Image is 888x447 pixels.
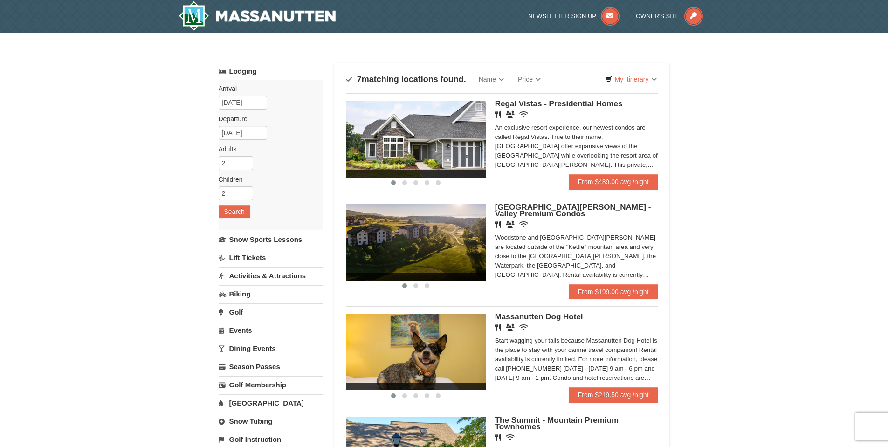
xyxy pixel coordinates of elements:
[495,123,658,170] div: An exclusive resort experience, our newest condos are called Regal Vistas. True to their name, [G...
[506,434,515,441] i: Wireless Internet (free)
[219,285,323,303] a: Biking
[495,233,658,280] div: Woodstone and [GEOGRAPHIC_DATA][PERSON_NAME] are located outside of the "Kettle" mountain area an...
[636,13,703,20] a: Owner's Site
[219,303,323,321] a: Golf
[219,205,250,218] button: Search
[219,413,323,430] a: Snow Tubing
[506,324,515,331] i: Banquet Facilities
[219,114,316,124] label: Departure
[519,111,528,118] i: Wireless Internet (free)
[179,1,336,31] a: Massanutten Resort
[511,70,548,89] a: Price
[519,221,528,228] i: Wireless Internet (free)
[495,336,658,383] div: Start wagging your tails because Massanutten Dog Hotel is the place to stay with your canine trav...
[495,312,583,321] span: Massanutten Dog Hotel
[219,144,316,154] label: Adults
[472,70,511,89] a: Name
[219,231,323,248] a: Snow Sports Lessons
[569,174,658,189] a: From $489.00 avg /night
[636,13,680,20] span: Owner's Site
[219,340,323,357] a: Dining Events
[569,387,658,402] a: From $219.50 avg /night
[495,203,651,218] span: [GEOGRAPHIC_DATA][PERSON_NAME] - Valley Premium Condos
[506,221,515,228] i: Banquet Facilities
[219,249,323,266] a: Lift Tickets
[506,111,515,118] i: Banquet Facilities
[219,175,316,184] label: Children
[495,111,501,118] i: Restaurant
[219,322,323,339] a: Events
[219,358,323,375] a: Season Passes
[495,324,501,331] i: Restaurant
[219,394,323,412] a: [GEOGRAPHIC_DATA]
[219,376,323,393] a: Golf Membership
[528,13,620,20] a: Newsletter Sign Up
[219,267,323,284] a: Activities & Attractions
[569,284,658,299] a: From $199.00 avg /night
[179,1,336,31] img: Massanutten Resort Logo
[519,324,528,331] i: Wireless Internet (free)
[219,84,316,93] label: Arrival
[495,416,619,431] span: The Summit - Mountain Premium Townhomes
[495,434,501,441] i: Restaurant
[495,221,501,228] i: Restaurant
[528,13,596,20] span: Newsletter Sign Up
[495,99,623,108] span: Regal Vistas - Presidential Homes
[219,63,323,80] a: Lodging
[599,72,662,86] a: My Itinerary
